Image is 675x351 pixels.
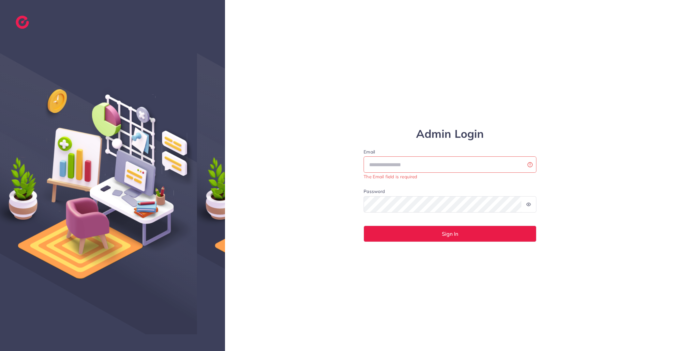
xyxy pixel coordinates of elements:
[364,188,385,195] label: Password
[364,149,536,155] label: Email
[364,226,536,242] button: Sign In
[16,16,29,29] img: logo
[364,127,536,141] h1: Admin Login
[364,174,417,179] small: The Email field is required
[442,231,458,236] span: Sign In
